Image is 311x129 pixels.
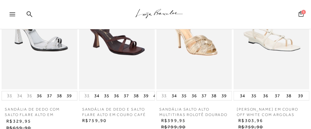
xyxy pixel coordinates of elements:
[296,91,305,100] button: 39
[132,91,141,100] button: 38
[35,91,44,100] button: 36
[297,10,306,19] button: 1
[6,119,31,124] span: R$329,95
[273,91,282,100] button: 37
[55,91,64,100] button: 38
[261,91,270,100] button: 36
[234,107,309,118] a: [PERSON_NAME] EM COURO OFF WHITE COM ARGOLAS
[15,93,24,99] button: 34
[210,91,219,100] button: 38
[45,91,54,100] button: 37
[220,91,228,100] button: 39
[156,107,232,118] a: SANDÁLIA SALTO ALTO MULTITIRAS ROLOTÊ DOURADO
[160,93,169,99] button: 33
[5,93,14,99] button: 33
[161,118,186,123] span: R$399,95
[2,107,77,118] a: SANDÁLIA DE DEDO COM SALTO FLARE ALTO EM METALIZADO PRATA
[92,91,101,100] button: 34
[200,91,208,100] button: 37
[190,91,199,100] button: 36
[285,91,294,100] button: 38
[239,118,263,123] span: R$303,96
[82,118,107,123] span: R$759,90
[83,93,91,99] button: 33
[122,91,131,100] button: 37
[112,91,121,100] button: 36
[170,91,179,100] button: 34
[65,91,74,100] button: 39
[79,107,155,118] a: SANDÁLIA DE DEDO E SALTO FLARE ALTO EM COURO CAFÉ
[238,91,247,100] button: 34
[102,91,111,100] button: 35
[180,91,189,100] button: 35
[142,91,150,100] button: 39
[151,91,160,100] button: 40
[25,93,34,99] button: 35
[301,10,306,14] span: 1
[250,91,259,100] button: 35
